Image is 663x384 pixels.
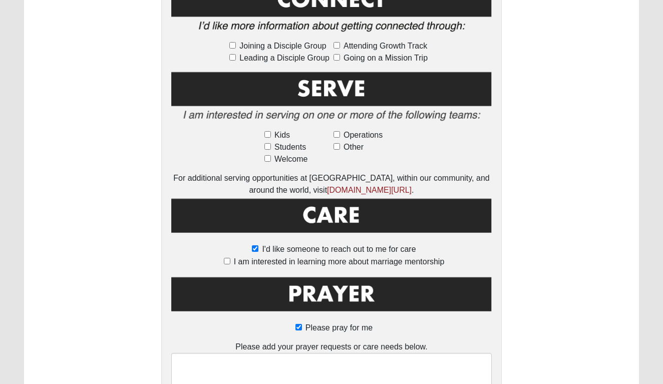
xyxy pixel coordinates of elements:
input: Attending Growth Track [334,42,340,49]
span: I'd like someone to reach out to me for care [262,245,416,253]
span: I am interested in learning more about marriage mentorship [234,257,445,266]
span: Attending Growth Track [344,40,427,52]
span: Please pray for me [305,323,373,332]
span: Operations [344,129,383,141]
div: For additional serving opportunities at [GEOGRAPHIC_DATA], within our community, and around the w... [171,172,492,196]
span: Welcome [274,153,307,165]
input: I am interested in learning more about marriage mentorship [224,258,230,264]
span: Joining a Disciple Group [239,40,326,52]
img: Prayer.png [171,275,492,320]
input: Kids [264,131,271,138]
span: Leading a Disciple Group [239,52,329,64]
span: Kids [274,129,290,141]
input: Going on a Mission Trip [334,54,340,61]
span: Other [344,141,364,153]
input: Welcome [264,155,271,162]
input: Leading a Disciple Group [229,54,236,61]
img: Serve2.png [171,70,492,128]
span: Going on a Mission Trip [344,52,428,64]
input: I'd like someone to reach out to me for care [252,245,258,252]
img: Care.png [171,196,492,241]
input: Joining a Disciple Group [229,42,236,49]
input: Students [264,143,271,150]
input: Please pray for me [295,324,302,330]
input: Operations [334,131,340,138]
span: Students [274,141,306,153]
a: [DOMAIN_NAME][URL] [327,186,412,194]
input: Other [334,143,340,150]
